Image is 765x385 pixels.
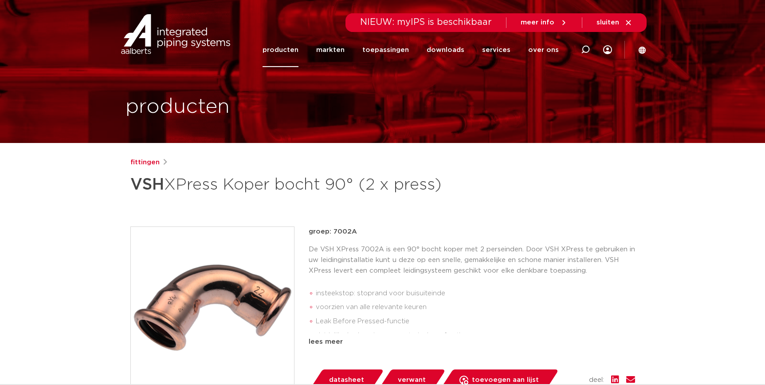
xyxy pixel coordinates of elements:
a: fittingen [130,157,160,168]
a: meer info [521,19,568,27]
span: NIEUW: myIPS is beschikbaar [360,18,492,27]
p: groep: 7002A [309,226,635,237]
a: producten [263,33,298,67]
a: services [482,33,510,67]
a: over ons [528,33,559,67]
span: meer info [521,19,554,26]
h1: producten [126,93,230,121]
li: voorzien van alle relevante keuren [316,300,635,314]
a: sluiten [596,19,632,27]
li: Leak Before Pressed-functie [316,314,635,329]
a: toepassingen [362,33,409,67]
span: sluiten [596,19,619,26]
a: markten [316,33,345,67]
li: duidelijke herkenning van materiaal en afmeting [316,329,635,343]
p: De VSH XPress 7002A is een 90° bocht koper met 2 perseinden. Door VSH XPress te gebruiken in uw l... [309,244,635,276]
div: lees meer [309,337,635,347]
nav: Menu [263,33,559,67]
a: downloads [427,33,464,67]
h1: XPress Koper bocht 90° (2 x press) [130,171,463,198]
li: insteekstop: stoprand voor buisuiteinde [316,286,635,301]
strong: VSH [130,177,164,193]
